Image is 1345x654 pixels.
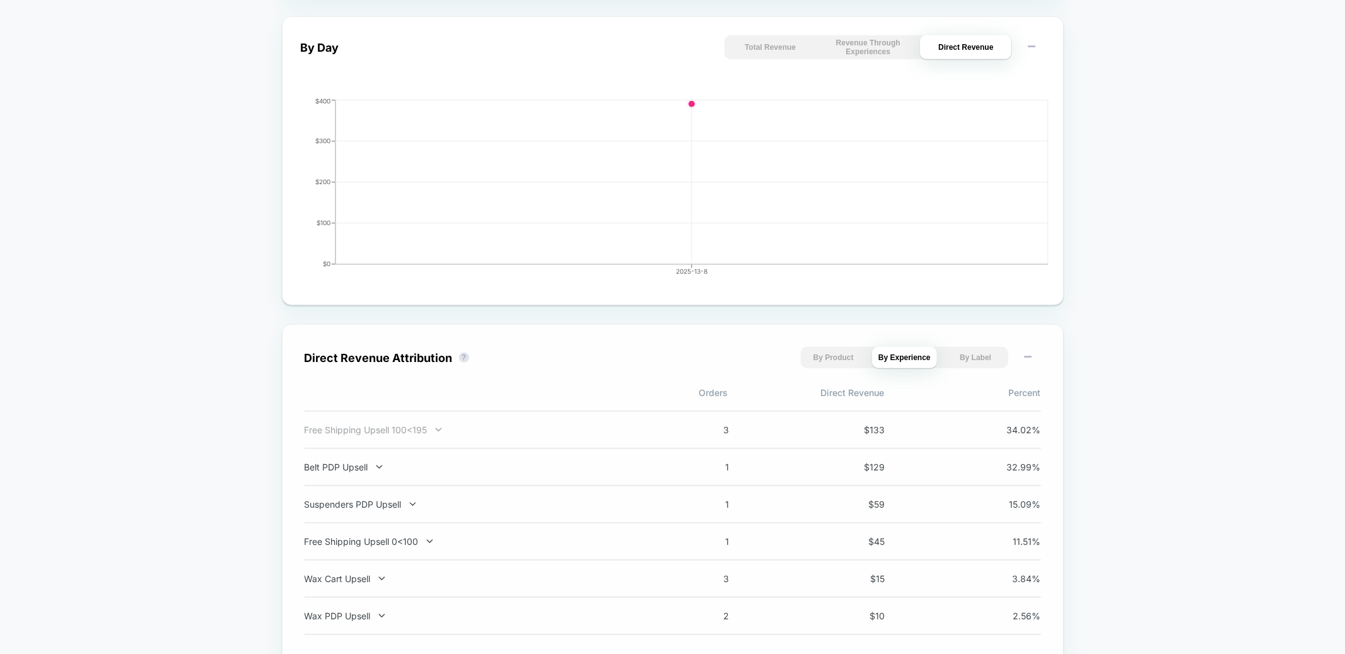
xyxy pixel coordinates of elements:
span: Direct Revenue [728,387,885,398]
span: $ 59 [829,499,885,510]
tspan: $0 [323,260,330,268]
div: Wax Cart Upsell [305,573,636,584]
span: 11.51 % [984,536,1041,547]
button: Direct Revenue [920,35,1011,59]
span: 15.09 % [984,499,1041,510]
span: 1 [673,499,730,510]
span: 3.84 % [984,573,1041,584]
button: ? [459,353,469,363]
span: 3 [673,424,730,435]
span: 2 [673,610,730,621]
div: Free Shipping Upsell 0<100 [305,536,636,547]
span: 3 [673,573,730,584]
button: By Experience [872,347,937,368]
tspan: $200 [315,178,330,186]
span: $ 45 [829,536,885,547]
div: Free Shipping Upsell 100<195 [305,424,636,435]
div: Belt PDP Upsell [305,462,636,472]
tspan: $300 [315,137,330,145]
span: 32.99 % [984,462,1041,472]
tspan: 2025-13-8 [676,267,707,275]
div: Wax PDP Upsell [305,610,636,621]
div: Direct Revenue Attribution [305,351,453,365]
span: 1 [673,462,730,472]
span: 34.02 % [984,424,1041,435]
button: By Label [943,347,1008,368]
span: 2.56 % [984,610,1041,621]
tspan: $100 [317,219,330,227]
tspan: $400 [315,97,330,105]
span: $ 10 [829,610,885,621]
div: By Day [301,41,339,54]
span: 1 [673,536,730,547]
button: Total Revenue [725,35,816,59]
span: $ 15 [829,573,885,584]
div: Suspenders PDP Upsell [305,499,636,510]
button: By Product [801,347,866,368]
span: Orders [572,387,728,398]
span: Percent [885,387,1041,398]
span: $ 129 [829,462,885,472]
button: Revenue Through Experiences [822,35,914,59]
span: $ 133 [829,424,885,435]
